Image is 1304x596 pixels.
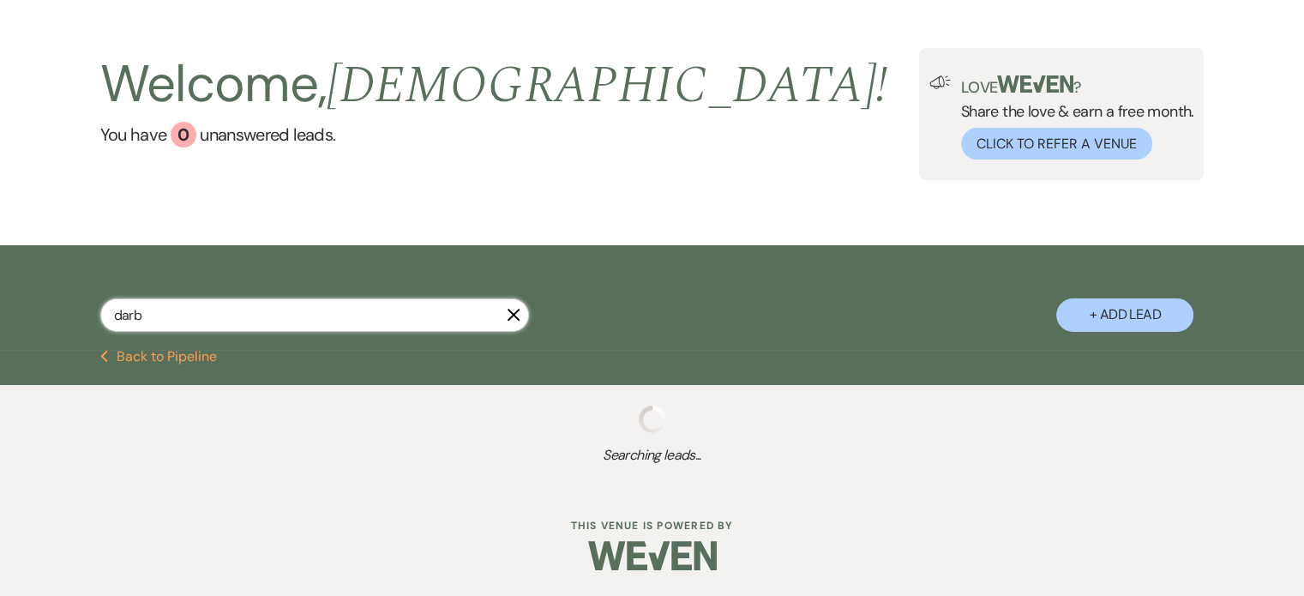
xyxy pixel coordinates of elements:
[997,75,1073,93] img: weven-logo-green.svg
[100,48,888,122] h2: Welcome,
[100,122,888,147] a: You have 0 unanswered leads.
[961,75,1194,95] p: Love ?
[961,128,1152,160] button: Click to Refer a Venue
[100,298,529,332] input: Search by name, event date, email address or phone number
[639,406,666,433] img: loading spinner
[65,445,1239,466] span: Searching leads...
[100,350,218,364] button: Back to Pipeline
[171,122,196,147] div: 0
[1056,298,1193,332] button: + Add Lead
[929,75,951,89] img: loud-speaker-illustration.svg
[588,526,717,586] img: Weven Logo
[951,75,1194,160] div: Share the love & earn a free month.
[327,46,887,125] span: [DEMOGRAPHIC_DATA] !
